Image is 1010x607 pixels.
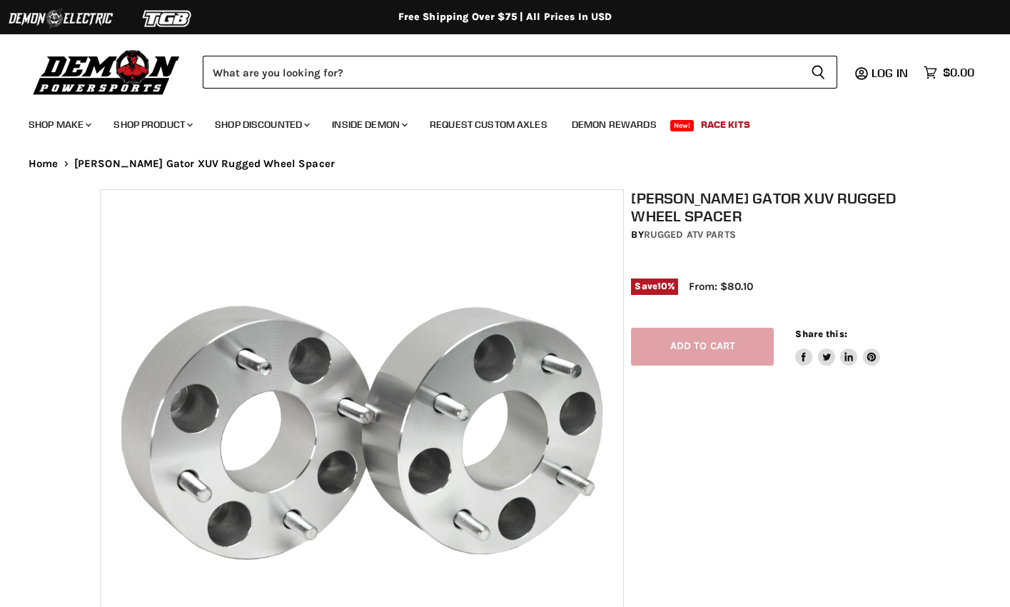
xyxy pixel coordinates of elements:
span: $0.00 [943,66,974,79]
input: Search [203,56,799,89]
span: Log in [872,66,908,80]
span: Save % [631,279,678,294]
a: Home [29,158,59,170]
img: TGB Logo 2 [114,5,221,32]
a: $0.00 [916,62,981,83]
img: Demon Electric Logo 2 [7,5,114,32]
a: Shop Product [103,110,201,139]
a: Shop Make [18,110,100,139]
a: Rugged ATV Parts [644,229,736,241]
form: Product [203,56,837,89]
img: Demon Powersports [29,46,185,97]
div: by [631,227,917,243]
a: Shop Discounted [204,110,318,139]
a: Log in [865,66,916,79]
span: [PERSON_NAME] Gator XUV Rugged Wheel Spacer [74,158,335,170]
span: 10 [657,281,667,291]
a: Request Custom Axles [419,110,558,139]
span: From: $80.10 [689,280,753,293]
span: New! [670,120,695,131]
a: Race Kits [690,110,761,139]
ul: Main menu [18,104,971,139]
button: Search [799,56,837,89]
a: Inside Demon [321,110,416,139]
a: Demon Rewards [561,110,667,139]
aside: Share this: [795,328,880,366]
span: Share this: [795,328,847,339]
h1: [PERSON_NAME] Gator XUV Rugged Wheel Spacer [631,189,917,225]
